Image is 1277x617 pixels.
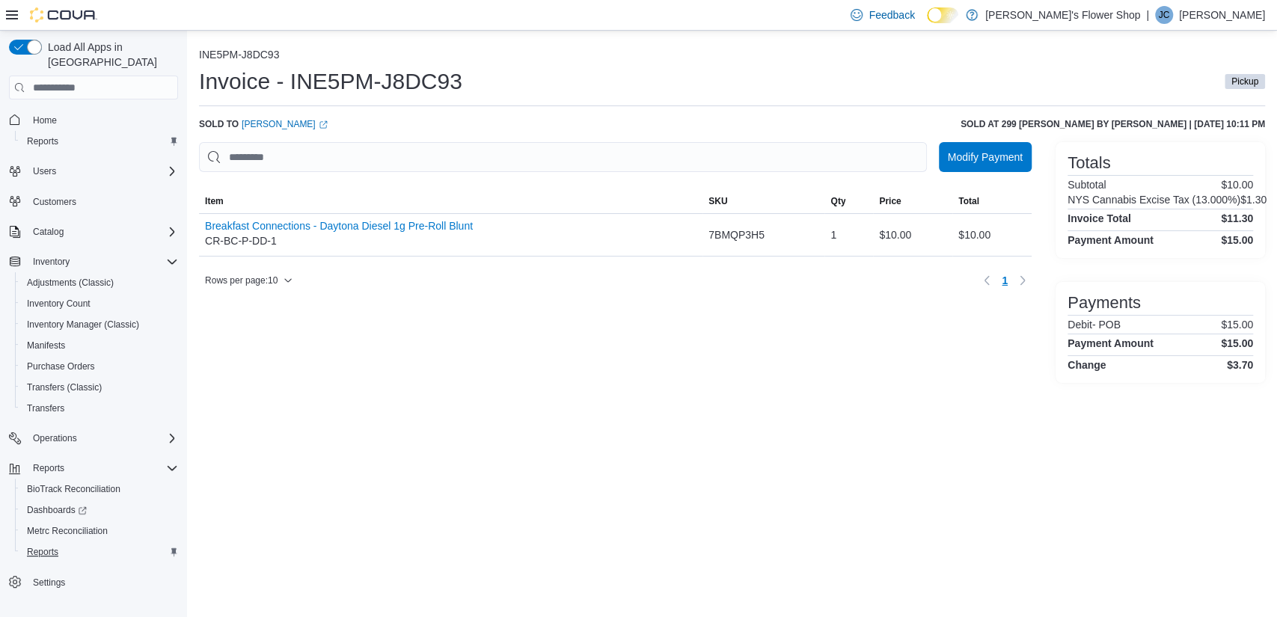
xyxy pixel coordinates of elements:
[1240,194,1267,206] p: $1.30
[21,378,108,396] a: Transfers (Classic)
[978,271,996,289] button: Previous page
[33,432,77,444] span: Operations
[879,195,901,207] span: Price
[1227,359,1253,371] h4: $3.70
[873,220,952,250] div: $10.00
[21,274,120,292] a: Adjustments (Classic)
[1068,212,1131,224] h4: Invoice Total
[27,223,70,241] button: Catalog
[1146,6,1149,24] p: |
[830,195,845,207] span: Qty
[199,67,462,96] h1: Invoice - INE5PM-J8DC93
[1014,271,1032,289] button: Next page
[1068,319,1121,331] h6: Debit- POB
[27,504,87,516] span: Dashboards
[27,340,65,352] span: Manifests
[33,165,56,177] span: Users
[21,274,178,292] span: Adjustments (Classic)
[21,316,178,334] span: Inventory Manager (Classic)
[958,195,979,207] span: Total
[1068,294,1141,312] h3: Payments
[3,571,184,593] button: Settings
[27,525,108,537] span: Metrc Reconciliation
[27,429,178,447] span: Operations
[33,196,76,208] span: Customers
[3,458,184,479] button: Reports
[242,118,328,130] a: [PERSON_NAME]External link
[21,480,178,498] span: BioTrack Reconciliation
[199,189,702,213] button: Item
[1221,319,1253,331] p: $15.00
[21,132,178,150] span: Reports
[27,223,178,241] span: Catalog
[1221,179,1253,191] p: $10.00
[15,377,184,398] button: Transfers (Classic)
[199,271,298,289] button: Rows per page:10
[1068,179,1106,191] h6: Subtotal
[27,459,178,477] span: Reports
[21,543,64,561] a: Reports
[21,501,178,519] span: Dashboards
[1179,6,1265,24] p: [PERSON_NAME]
[21,337,178,354] span: Manifests
[199,49,1265,64] nav: An example of EuiBreadcrumbs
[205,274,278,286] span: Rows per page : 10
[1002,273,1008,288] span: 1
[824,189,873,213] button: Qty
[1068,234,1154,246] h4: Payment Amount
[27,162,178,180] span: Users
[927,7,958,23] input: Dark Mode
[3,108,184,130] button: Home
[15,500,184,521] a: Dashboards
[3,251,184,272] button: Inventory
[27,162,62,180] button: Users
[33,114,57,126] span: Home
[27,360,95,372] span: Purchase Orders
[21,522,178,540] span: Metrc Reconciliation
[33,577,65,589] span: Settings
[3,191,184,212] button: Customers
[205,220,473,232] button: Breakfast Connections - Daytona Diesel 1g Pre-Roll Blunt
[27,483,120,495] span: BioTrack Reconciliation
[702,189,824,213] button: SKU
[21,357,101,375] a: Purchase Orders
[15,356,184,377] button: Purchase Orders
[15,131,184,152] button: Reports
[1159,6,1170,24] span: JC
[27,192,178,211] span: Customers
[21,399,70,417] a: Transfers
[21,357,178,375] span: Purchase Orders
[27,253,178,271] span: Inventory
[199,49,279,61] button: INE5PM-J8DC93
[205,220,473,250] div: CR-BC-P-DD-1
[869,7,914,22] span: Feedback
[27,135,58,147] span: Reports
[319,120,328,129] svg: External link
[27,402,64,414] span: Transfers
[1155,6,1173,24] div: Jesse Carmo
[205,195,224,207] span: Item
[708,195,727,207] span: SKU
[824,220,873,250] div: 1
[27,298,91,310] span: Inventory Count
[15,293,184,314] button: Inventory Count
[27,319,139,331] span: Inventory Manager (Classic)
[21,316,145,334] a: Inventory Manager (Classic)
[3,161,184,182] button: Users
[15,541,184,562] button: Reports
[21,480,126,498] a: BioTrack Reconciliation
[15,272,184,293] button: Adjustments (Classic)
[15,479,184,500] button: BioTrack Reconciliation
[21,295,97,313] a: Inventory Count
[1225,74,1265,89] span: Pickup
[15,521,184,541] button: Metrc Reconciliation
[33,462,64,474] span: Reports
[1068,194,1240,206] h6: NYS Cannabis Excise Tax (13.000%)
[1231,75,1258,88] span: Pickup
[27,193,82,211] a: Customers
[21,132,64,150] a: Reports
[927,23,928,24] span: Dark Mode
[21,399,178,417] span: Transfers
[952,220,1032,250] div: $10.00
[873,189,952,213] button: Price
